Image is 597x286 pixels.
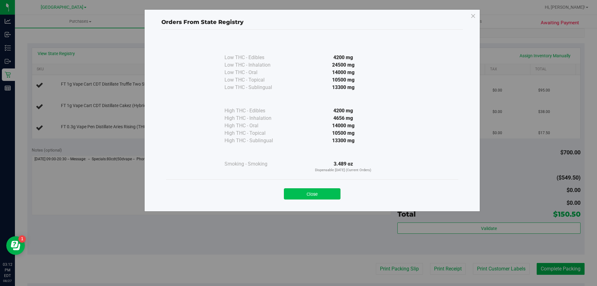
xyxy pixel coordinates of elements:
[287,61,400,69] div: 24500 mg
[161,19,243,26] span: Orders From State Registry
[287,160,400,173] div: 3.489 oz
[287,129,400,137] div: 10500 mg
[224,107,287,115] div: High THC - Edibles
[287,122,400,129] div: 14000 mg
[287,69,400,76] div: 14000 mg
[18,235,26,243] iframe: Resource center unread badge
[287,168,400,173] p: Dispensable [DATE] (Current Orders)
[287,115,400,122] div: 4656 mg
[224,160,287,168] div: Smoking - Smoking
[224,115,287,122] div: High THC - Inhalation
[224,61,287,69] div: Low THC - Inhalation
[287,76,400,84] div: 10500 mg
[224,122,287,129] div: High THC - Oral
[6,236,25,255] iframe: Resource center
[287,54,400,61] div: 4200 mg
[224,69,287,76] div: Low THC - Oral
[287,137,400,144] div: 13300 mg
[224,76,287,84] div: Low THC - Topical
[224,137,287,144] div: High THC - Sublingual
[284,188,340,199] button: Close
[287,84,400,91] div: 13300 mg
[224,84,287,91] div: Low THC - Sublingual
[287,107,400,115] div: 4200 mg
[224,54,287,61] div: Low THC - Edibles
[224,129,287,137] div: High THC - Topical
